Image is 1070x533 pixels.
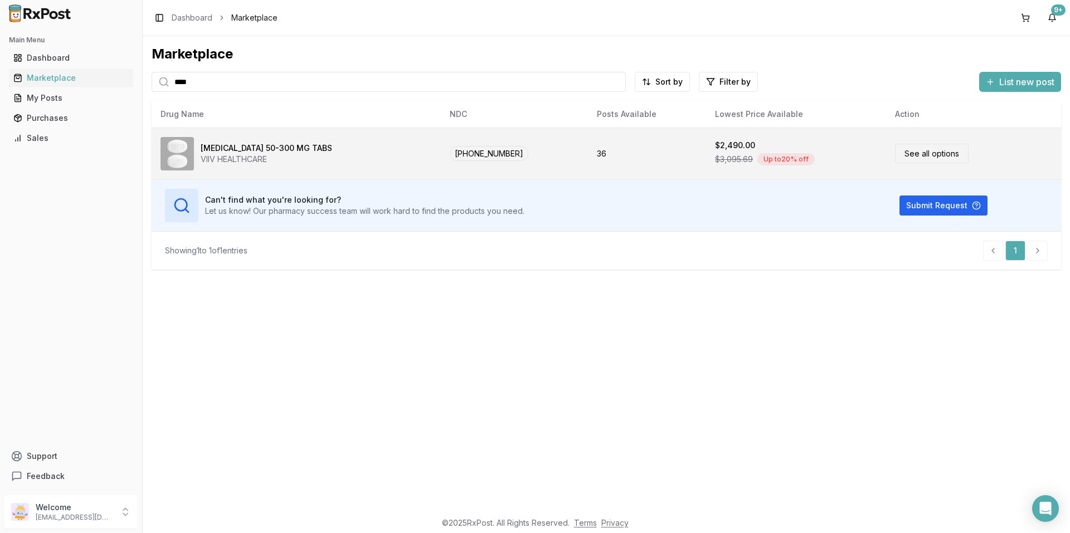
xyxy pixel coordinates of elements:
[4,446,138,466] button: Support
[152,45,1061,63] div: Marketplace
[4,69,138,87] button: Marketplace
[205,194,524,206] h3: Can't find what you're looking for?
[895,144,969,163] a: See all options
[9,108,133,128] a: Purchases
[13,72,129,84] div: Marketplace
[983,241,1048,261] nav: pagination
[4,466,138,486] button: Feedback
[13,92,129,104] div: My Posts
[13,133,129,144] div: Sales
[715,154,753,165] span: $3,095.69
[165,245,247,256] div: Showing 1 to 1 of 1 entries
[4,129,138,147] button: Sales
[886,101,1062,128] th: Action
[4,89,138,107] button: My Posts
[1005,241,1025,261] a: 1
[706,101,886,128] th: Lowest Price Available
[450,146,528,161] span: [PHONE_NUMBER]
[588,101,706,128] th: Posts Available
[601,518,629,527] a: Privacy
[441,101,588,128] th: NDC
[13,113,129,124] div: Purchases
[172,12,212,23] a: Dashboard
[1051,4,1066,16] div: 9+
[719,76,751,87] span: Filter by
[4,49,138,67] button: Dashboard
[715,140,755,151] div: $2,490.00
[9,36,133,45] h2: Main Menu
[36,513,113,522] p: [EMAIL_ADDRESS][DOMAIN_NAME]
[757,153,815,165] div: Up to 20 % off
[9,128,133,148] a: Sales
[655,76,683,87] span: Sort by
[899,195,988,216] button: Submit Request
[4,4,76,22] img: RxPost Logo
[201,154,332,165] div: VIIV HEALTHCARE
[574,518,597,527] a: Terms
[635,72,690,92] button: Sort by
[201,143,332,154] div: [MEDICAL_DATA] 50-300 MG TABS
[999,75,1054,89] span: List new post
[4,109,138,127] button: Purchases
[1032,495,1059,522] div: Open Intercom Messenger
[979,72,1061,92] button: List new post
[9,48,133,68] a: Dashboard
[979,77,1061,89] a: List new post
[11,503,29,521] img: User avatar
[13,52,129,63] div: Dashboard
[172,12,278,23] nav: breadcrumb
[205,206,524,217] p: Let us know! Our pharmacy success team will work hard to find the products you need.
[1043,9,1061,27] button: 9+
[588,128,706,179] td: 36
[9,68,133,88] a: Marketplace
[152,101,441,128] th: Drug Name
[9,88,133,108] a: My Posts
[699,72,758,92] button: Filter by
[160,137,194,170] img: Dovato 50-300 MG TABS
[231,12,278,23] span: Marketplace
[27,471,65,482] span: Feedback
[36,502,113,513] p: Welcome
